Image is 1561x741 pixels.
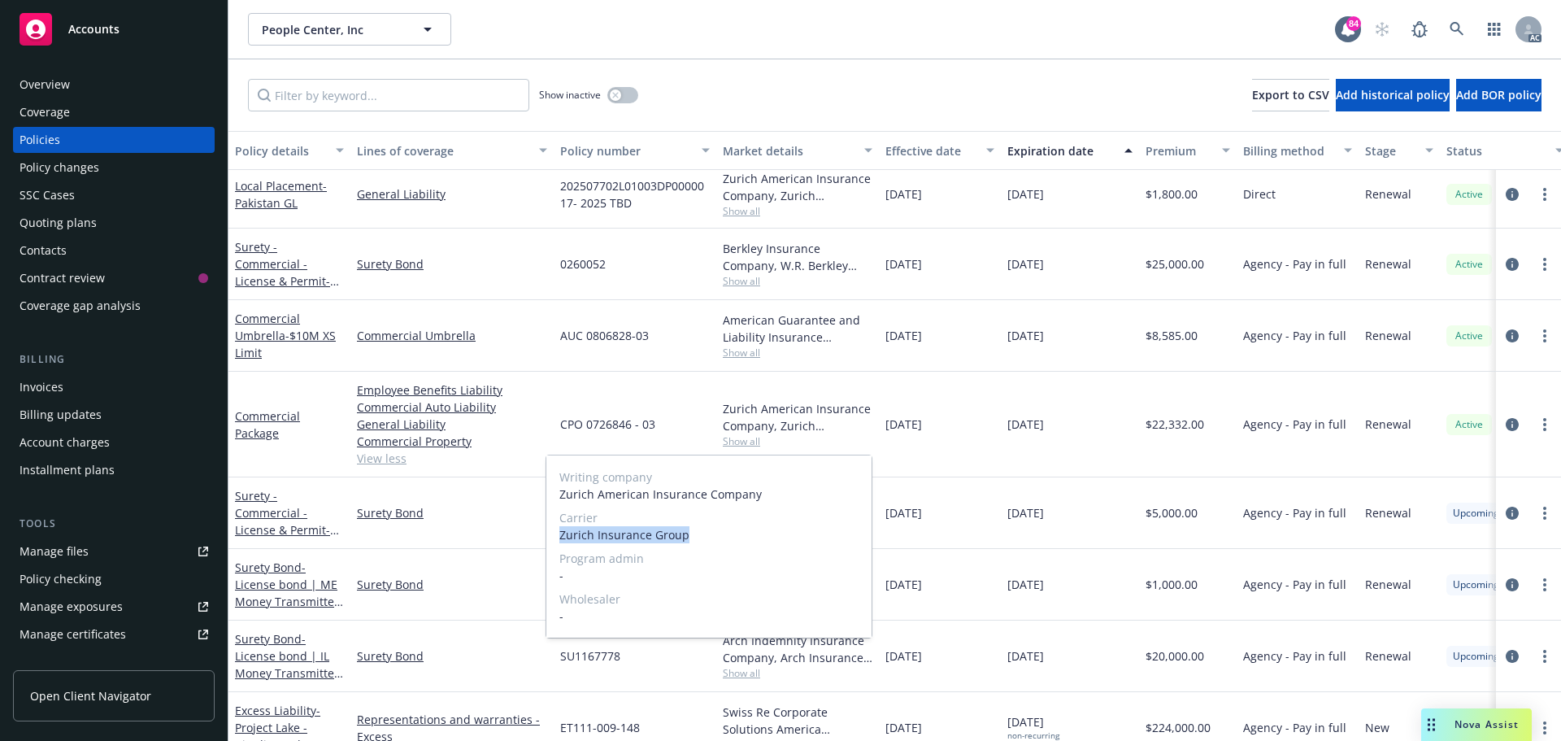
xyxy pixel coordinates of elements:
[20,293,141,319] div: Coverage gap analysis
[1007,730,1059,741] div: non-recurring
[1502,575,1522,595] a: circleInformation
[13,155,215,181] a: Policy changes
[1502,185,1522,204] a: circleInformation
[1403,13,1436,46] a: Report a Bug
[1243,142,1334,159] div: Billing method
[30,687,151,704] span: Open Client Navigator
[559,591,859,608] span: Wholesaler
[1243,185,1276,203] span: Direct
[723,240,872,274] div: Berkley Insurance Company, W.R. Berkley Corporation
[1365,647,1411,665] span: Renewal
[559,526,859,543] span: Zurich Insurance Group
[1139,131,1237,170] button: Premium
[1441,13,1473,46] a: Search
[1243,576,1346,593] span: Agency - Pay in full
[560,255,606,272] span: 0260052
[1243,327,1346,344] span: Agency - Pay in full
[13,293,215,319] a: Coverage gap analysis
[235,560,343,626] span: - License bond | ME Money Transmitter Bond
[68,23,120,36] span: Accounts
[20,210,97,236] div: Quoting plans
[1007,327,1044,344] span: [DATE]
[1365,416,1411,433] span: Renewal
[1502,503,1522,523] a: circleInformation
[357,647,547,665] a: Surety Bond
[235,408,300,441] a: Commercial Package
[723,400,872,434] div: Zurich American Insurance Company, Zurich Insurance Group
[559,567,859,584] span: -
[357,399,547,416] a: Commercial Auto Liability
[1453,187,1485,202] span: Active
[20,649,102,675] div: Manage claims
[262,21,402,38] span: People Center, Inc
[357,576,547,593] a: Surety Bond
[13,265,215,291] a: Contract review
[1453,506,1499,521] span: Upcoming
[13,621,215,647] a: Manage certificates
[539,88,601,102] span: Show inactive
[1243,255,1346,272] span: Agency - Pay in full
[235,311,336,360] a: Commercial Umbrella
[723,632,872,666] div: Arch Indemnity Insurance Company, Arch Insurance Company
[1146,647,1204,665] span: $20,000.00
[13,566,215,592] a: Policy checking
[559,486,859,503] span: Zurich American Insurance Company
[1365,142,1415,159] div: Stage
[885,142,976,159] div: Effective date
[723,142,854,159] div: Market details
[1535,415,1554,434] a: more
[885,416,922,433] span: [DATE]
[13,374,215,400] a: Invoices
[723,434,872,448] span: Show all
[357,185,547,203] a: General Liability
[1456,79,1541,111] button: Add BOR policy
[13,238,215,264] a: Contacts
[1336,87,1450,102] span: Add historical policy
[20,457,115,483] div: Installment plans
[559,509,859,526] span: Carrier
[1146,327,1198,344] span: $8,585.00
[723,666,872,680] span: Show all
[20,429,110,455] div: Account charges
[357,450,547,467] a: View less
[1007,647,1044,665] span: [DATE]
[1346,16,1361,31] div: 84
[1535,326,1554,346] a: more
[723,204,872,218] span: Show all
[1535,503,1554,523] a: more
[1453,417,1485,432] span: Active
[357,142,529,159] div: Lines of coverage
[1421,708,1532,741] button: Nova Assist
[1243,647,1346,665] span: Agency - Pay in full
[13,351,215,368] div: Billing
[1535,718,1554,738] a: more
[20,155,99,181] div: Policy changes
[13,516,215,532] div: Tools
[20,594,123,620] div: Manage exposures
[1007,255,1044,272] span: [DATE]
[560,177,710,211] span: 202507702L01003DP0000017- 2025 TBD
[13,72,215,98] a: Overview
[248,13,451,46] button: People Center, Inc
[20,238,67,264] div: Contacts
[559,469,859,486] span: Writing company
[13,594,215,620] a: Manage exposures
[20,72,70,98] div: Overview
[559,608,859,625] span: -
[13,649,215,675] a: Manage claims
[1421,708,1441,741] div: Drag to move
[13,127,215,153] a: Policies
[1359,131,1440,170] button: Stage
[235,631,339,698] a: Surety Bond
[357,255,547,272] a: Surety Bond
[1146,416,1204,433] span: $22,332.00
[1007,504,1044,521] span: [DATE]
[560,416,655,433] span: CPO 0726846 - 03
[13,457,215,483] a: Installment plans
[1007,713,1059,741] span: [DATE]
[1146,185,1198,203] span: $1,800.00
[885,576,922,593] span: [DATE]
[560,142,692,159] div: Policy number
[885,327,922,344] span: [DATE]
